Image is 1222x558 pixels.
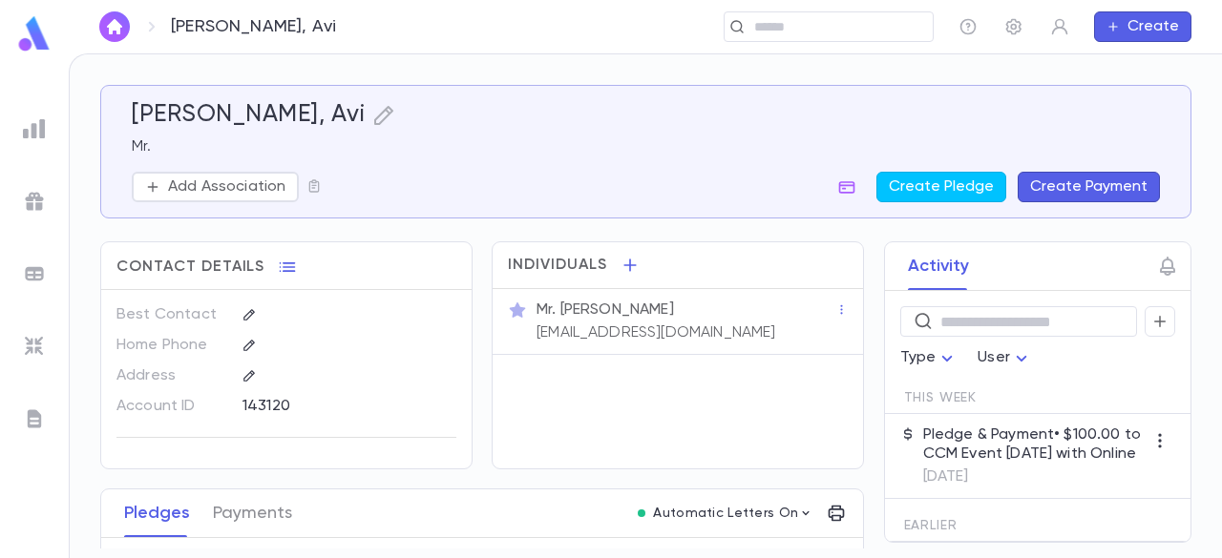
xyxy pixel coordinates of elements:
[116,391,226,422] p: Account ID
[116,258,264,277] span: Contact Details
[923,425,1145,464] p: Pledge & Payment • $100.00 to CCM Event [DATE] with Online
[537,323,775,342] p: [EMAIL_ADDRESS][DOMAIN_NAME]
[653,506,798,521] p: Automatic Letters On
[168,177,285,196] p: Add Association
[116,300,226,330] p: Best Contact
[978,350,1010,365] span: User
[1094,11,1191,42] button: Create
[630,500,821,527] button: Automatic Letters On
[132,172,299,202] button: Add Association
[116,330,226,361] p: Home Phone
[213,489,292,537] button: Payments
[103,19,126,34] img: home_white.a664292cf8c1dea59945f0da9f25487c.svg
[23,262,46,285] img: batches_grey.339ca447c9d9533ef1741baa751efc33.svg
[900,350,937,365] span: Type
[15,15,53,52] img: logo
[124,489,190,537] button: Pledges
[978,340,1033,377] div: User
[23,407,46,430] img: letters_grey.7941b92b52307dd3b8a917253454ce1c.svg
[908,242,969,290] button: Activity
[923,467,1145,486] p: [DATE]
[23,335,46,358] img: imports_grey.530a8a0e642e233f2baf0ef88e8c9fcb.svg
[904,518,958,533] span: Earlier
[132,101,365,130] h5: [PERSON_NAME], Avi
[171,16,336,37] p: [PERSON_NAME], Avi
[23,190,46,213] img: campaigns_grey.99e729a5f7ee94e3726e6486bddda8f1.svg
[900,340,959,377] div: Type
[132,137,1160,156] p: Mr.
[1018,172,1160,202] button: Create Payment
[508,256,607,275] span: Individuals
[537,300,674,320] p: Mr. [PERSON_NAME]
[876,172,1006,202] button: Create Pledge
[904,390,978,405] span: This Week
[116,361,226,391] p: Address
[242,391,415,420] div: 143120
[23,117,46,140] img: reports_grey.c525e4749d1bce6a11f5fe2a8de1b229.svg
